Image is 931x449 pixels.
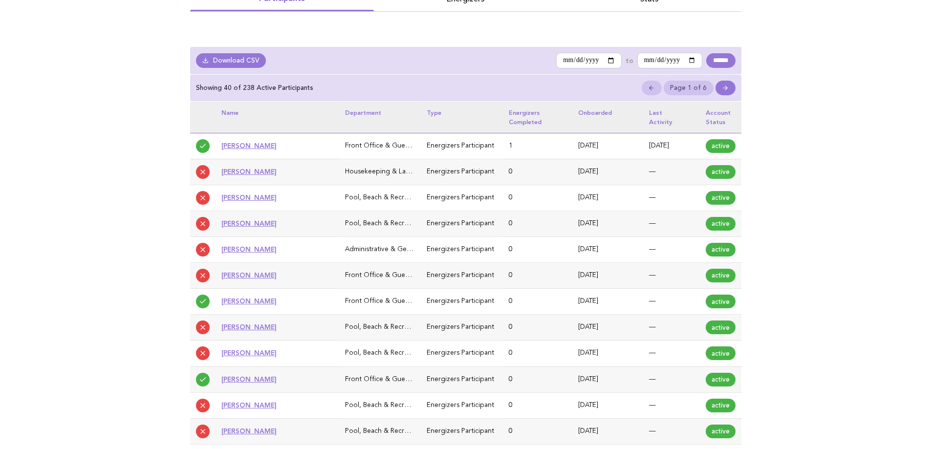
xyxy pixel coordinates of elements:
[572,102,643,133] th: Onboarded
[706,165,736,179] span: active
[626,56,633,65] label: to
[221,297,277,305] a: [PERSON_NAME]
[643,263,700,289] td: —
[345,143,438,149] span: Front Office & Guest Services
[572,211,643,237] td: [DATE]
[345,376,438,383] span: Front Office & Guest Services
[427,298,494,304] span: Energizers Participant
[572,392,643,418] td: [DATE]
[345,169,424,175] span: Housekeeping & Laundry
[503,211,572,237] td: 0
[643,341,700,366] td: —
[427,324,494,330] span: Energizers Participant
[643,392,700,418] td: —
[221,245,277,253] a: [PERSON_NAME]
[706,321,736,334] span: active
[221,168,277,175] a: [PERSON_NAME]
[427,376,494,383] span: Energizers Participant
[503,102,572,133] th: Energizers completed
[706,191,736,205] span: active
[345,428,424,434] span: Pool, Beach & Recreation
[221,349,277,357] a: [PERSON_NAME]
[345,194,424,201] span: Pool, Beach & Recreation
[427,402,494,408] span: Energizers Participant
[572,185,643,211] td: [DATE]
[216,102,340,133] th: Name
[503,418,572,444] td: 0
[503,289,572,315] td: 0
[345,272,438,278] span: Front Office & Guest Services
[221,375,277,383] a: [PERSON_NAME]
[706,373,736,386] span: active
[221,401,277,409] a: [PERSON_NAME]
[643,237,700,263] td: —
[643,418,700,444] td: —
[221,323,277,331] a: [PERSON_NAME]
[572,159,643,185] td: [DATE]
[706,217,736,231] span: active
[345,246,526,253] span: Administrative & General (Executive Office, HR, IT, Finance)
[427,143,494,149] span: Energizers Participant
[706,346,736,360] span: active
[427,194,494,201] span: Energizers Participant
[503,237,572,263] td: 0
[706,243,736,257] span: active
[643,159,700,185] td: —
[706,425,736,438] span: active
[572,418,643,444] td: [DATE]
[503,366,572,392] td: 0
[345,220,424,227] span: Pool, Beach & Recreation
[196,84,313,92] p: Showing 40 of 238 Active Participants
[700,102,741,133] th: Account status
[706,399,736,412] span: active
[572,289,643,315] td: [DATE]
[427,220,494,227] span: Energizers Participant
[643,102,700,133] th: Last activity
[503,315,572,341] td: 0
[572,366,643,392] td: [DATE]
[503,159,572,185] td: 0
[345,324,424,330] span: Pool, Beach & Recreation
[427,350,494,356] span: Energizers Participant
[643,185,700,211] td: —
[706,139,736,153] span: active
[221,193,277,201] a: [PERSON_NAME]
[643,133,700,159] td: [DATE]
[572,341,643,366] td: [DATE]
[196,53,266,68] a: Download CSV
[572,133,643,159] td: [DATE]
[427,272,494,278] span: Energizers Participant
[572,315,643,341] td: [DATE]
[643,211,700,237] td: —
[427,246,494,253] span: Energizers Participant
[421,102,502,133] th: Type
[221,271,277,279] a: [PERSON_NAME]
[427,428,494,434] span: Energizers Participant
[345,298,438,304] span: Front Office & Guest Services
[572,237,643,263] td: [DATE]
[503,133,572,159] td: 1
[643,289,700,315] td: —
[345,402,424,408] span: Pool, Beach & Recreation
[706,295,736,308] span: active
[643,315,700,341] td: —
[221,142,277,150] a: [PERSON_NAME]
[503,185,572,211] td: 0
[643,366,700,392] td: —
[572,263,643,289] td: [DATE]
[503,263,572,289] td: 0
[221,219,277,227] a: [PERSON_NAME]
[427,169,494,175] span: Energizers Participant
[503,392,572,418] td: 0
[345,350,424,356] span: Pool, Beach & Recreation
[706,269,736,282] span: active
[503,341,572,366] td: 0
[339,102,421,133] th: Department
[221,427,277,435] a: [PERSON_NAME]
